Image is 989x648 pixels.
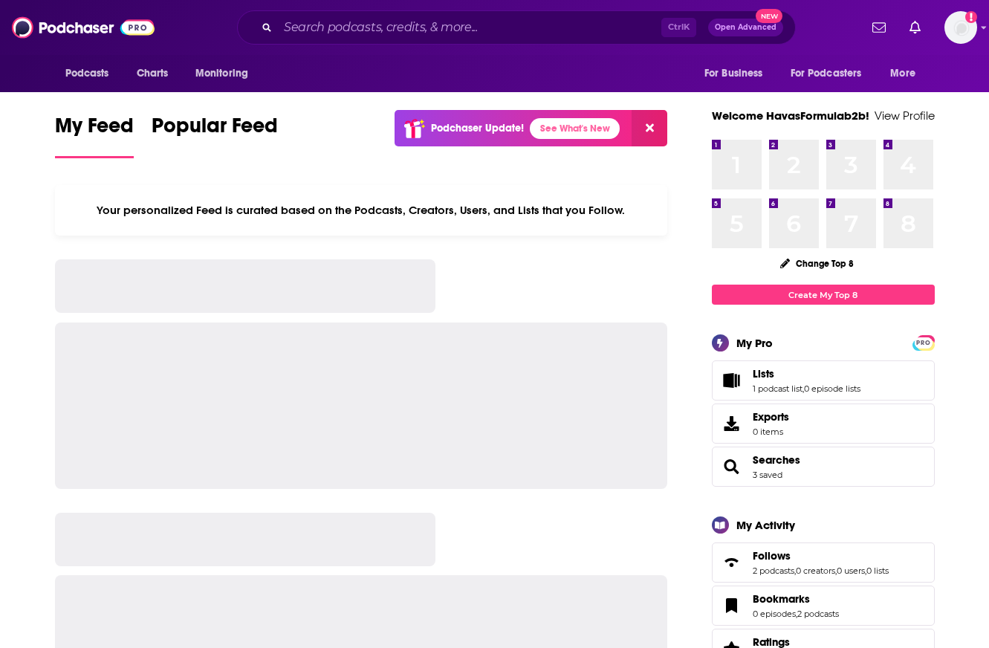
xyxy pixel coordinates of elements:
span: Logged in as HavasFormulab2b [944,11,977,44]
div: Search podcasts, credits, & more... [237,10,796,45]
a: Bookmarks [753,592,839,606]
a: 0 creators [796,566,835,576]
button: open menu [781,59,883,88]
a: Show notifications dropdown [866,15,892,40]
span: , [835,566,837,576]
div: Your personalized Feed is curated based on the Podcasts, Creators, Users, and Lists that you Follow. [55,185,668,236]
a: Popular Feed [152,113,278,158]
a: Searches [753,453,800,467]
a: My Feed [55,113,134,158]
span: Bookmarks [753,592,810,606]
span: Searches [712,447,935,487]
a: Show notifications dropdown [904,15,927,40]
img: Podchaser - Follow, Share and Rate Podcasts [12,13,155,42]
span: , [802,383,804,394]
span: Lists [712,360,935,401]
a: Exports [712,404,935,444]
input: Search podcasts, credits, & more... [278,16,661,39]
span: , [796,609,797,619]
span: Bookmarks [712,586,935,626]
span: More [890,63,915,84]
span: Exports [753,410,789,424]
a: Follows [753,549,889,563]
span: For Podcasters [791,63,862,84]
span: Popular Feed [152,113,278,147]
a: Lists [717,370,747,391]
span: For Business [704,63,763,84]
button: open menu [694,59,782,88]
a: Searches [717,456,747,477]
div: My Activity [736,518,795,532]
span: Ctrl K [661,18,696,37]
a: PRO [915,337,933,348]
a: 0 episode lists [804,383,860,394]
a: Charts [127,59,178,88]
a: 0 users [837,566,865,576]
a: 0 episodes [753,609,796,619]
a: Lists [753,367,860,380]
a: Follows [717,552,747,573]
svg: Add a profile image [965,11,977,23]
span: Follows [753,549,791,563]
span: New [756,9,782,23]
a: 3 saved [753,470,782,480]
button: open menu [55,59,129,88]
a: Create My Top 8 [712,285,935,305]
a: 2 podcasts [753,566,794,576]
span: Lists [753,367,774,380]
a: 0 lists [866,566,889,576]
button: open menu [880,59,934,88]
button: Open AdvancedNew [708,19,783,36]
a: 2 podcasts [797,609,839,619]
span: Open Advanced [715,24,776,31]
span: My Feed [55,113,134,147]
div: My Pro [736,336,773,350]
span: , [794,566,796,576]
span: 0 items [753,427,789,437]
span: Podcasts [65,63,109,84]
a: 1 podcast list [753,383,802,394]
span: Monitoring [195,63,248,84]
a: View Profile [875,108,935,123]
a: Bookmarks [717,595,747,616]
button: Change Top 8 [771,254,863,273]
span: Charts [137,63,169,84]
span: Follows [712,542,935,583]
span: Exports [717,413,747,434]
a: See What's New [530,118,620,139]
button: open menu [185,59,267,88]
a: Welcome HavasFormulab2b! [712,108,869,123]
img: User Profile [944,11,977,44]
p: Podchaser Update! [431,122,524,135]
span: , [865,566,866,576]
button: Show profile menu [944,11,977,44]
